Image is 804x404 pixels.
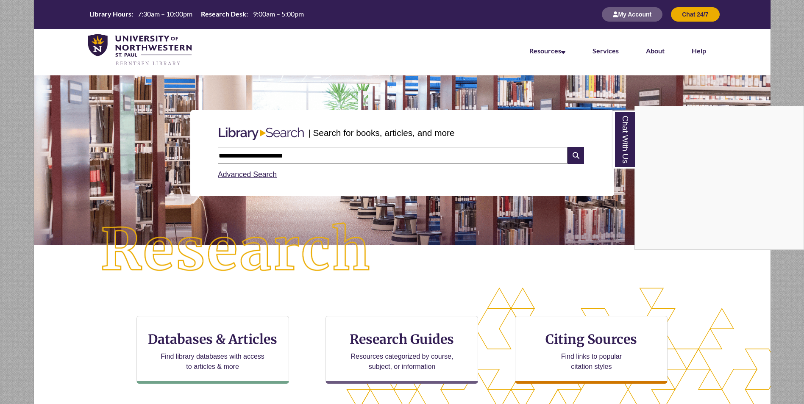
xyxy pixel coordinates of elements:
[88,34,192,67] img: UNWSP Library Logo
[634,106,804,250] div: Chat With Us
[613,111,635,169] a: Chat With Us
[529,47,565,55] a: Resources
[646,47,665,55] a: About
[635,106,804,249] iframe: Chat Widget
[692,47,706,55] a: Help
[593,47,619,55] a: Services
